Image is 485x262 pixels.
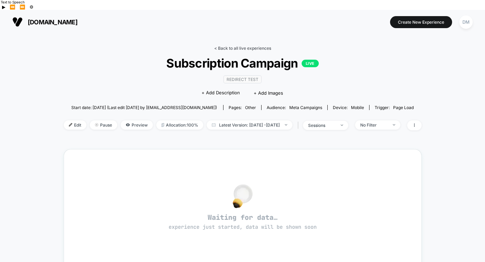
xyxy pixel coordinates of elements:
[390,16,452,28] button: Create New Experience
[90,120,117,130] span: Pause
[207,120,292,130] span: Latest Version: [DATE] - [DATE]
[10,16,80,27] button: [DOMAIN_NAME]
[308,123,336,128] div: sessions
[360,122,388,128] div: No Filter
[327,105,369,110] span: Device:
[212,123,216,127] img: calendar
[76,213,409,231] span: Waiting for data…
[296,120,303,130] span: |
[71,105,217,110] span: Start date: [DATE] (Last edit [DATE] by [EMAIL_ADDRESS][DOMAIN_NAME])
[95,123,98,127] img: end
[156,120,203,130] span: Allocation: 100%
[28,19,77,26] span: [DOMAIN_NAME]
[459,15,473,29] div: DM
[375,105,414,110] div: Trigger:
[8,4,17,10] button: Previous
[12,17,23,27] img: Visually logo
[17,4,27,10] button: Forward
[302,60,319,67] p: LIVE
[341,124,343,126] img: end
[82,56,404,70] span: Subscription Campaign
[69,123,72,127] img: edit
[161,123,164,127] img: rebalance
[223,75,262,83] span: Redirect Test
[351,105,364,110] span: mobile
[285,124,287,126] img: end
[393,105,414,110] span: Page Load
[27,4,36,10] button: Settings
[393,124,395,126] img: end
[214,46,271,51] a: < Back to all live experiences
[229,105,256,110] div: Pages:
[457,15,475,29] button: DM
[121,120,153,130] span: Preview
[245,105,256,110] span: other
[267,105,322,110] div: Audience:
[233,184,253,208] img: no_data
[289,105,322,110] span: Meta campaigns
[64,120,86,130] span: Edit
[254,90,283,96] span: + Add Images
[169,224,317,230] span: experience just started, data will be shown soon
[202,90,240,96] span: + Add Description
